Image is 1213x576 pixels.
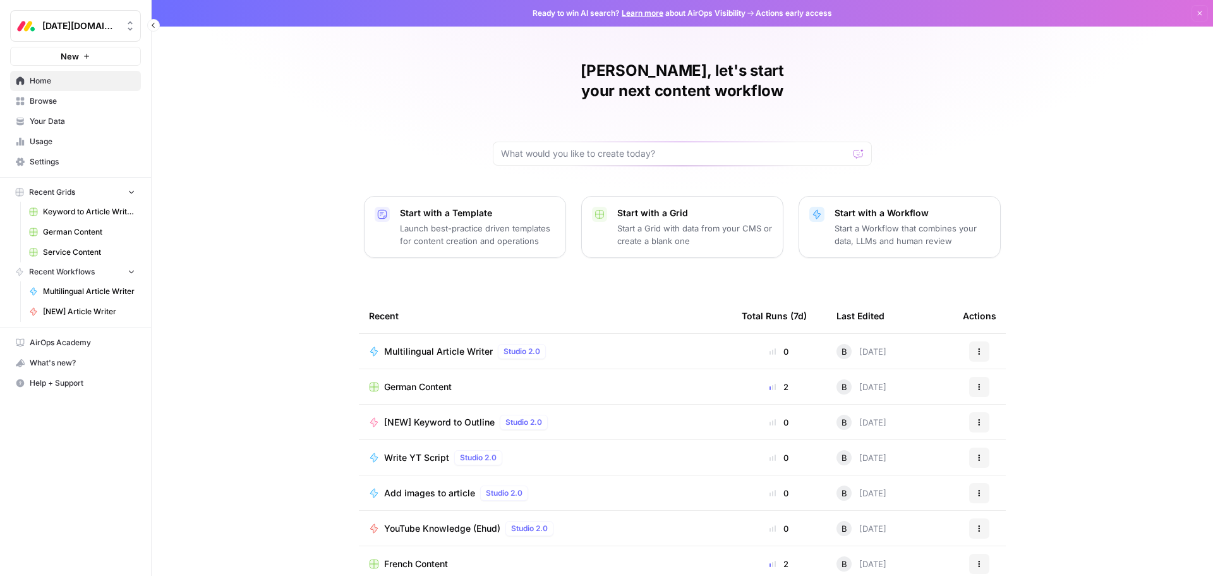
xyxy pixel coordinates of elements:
span: Settings [30,156,135,168]
div: 0 [742,451,816,464]
span: German Content [384,381,452,393]
a: Service Content [23,242,141,262]
p: Start with a Workflow [835,207,990,219]
button: What's new? [10,353,141,373]
span: Recent Grids [29,187,75,198]
p: Start with a Template [400,207,555,219]
span: Your Data [30,116,135,127]
a: Your Data [10,111,141,132]
span: B [842,381,847,393]
a: Multilingual Article Writer [23,281,141,302]
p: Start a Grid with data from your CMS or create a blank one [617,222,773,247]
span: Recent Workflows [29,266,95,278]
span: Add images to article [384,487,475,499]
button: Workspace: Monday.com [10,10,141,42]
a: Add images to articleStudio 2.0 [369,486,721,501]
img: Monday.com Logo [15,15,37,37]
div: What's new? [11,353,140,372]
button: Start with a GridStart a Grid with data from your CMS or create a blank one [581,196,783,258]
div: 0 [742,487,816,499]
span: Studio 2.0 [511,523,548,534]
a: Usage [10,132,141,152]
input: What would you like to create today? [501,147,848,160]
a: Learn more [622,8,663,18]
a: Home [10,71,141,91]
div: [DATE] [836,486,886,501]
div: [DATE] [836,556,886,572]
span: Actions early access [756,8,832,19]
div: Recent [369,298,721,333]
div: Last Edited [836,298,884,333]
button: Start with a TemplateLaunch best-practice driven templates for content creation and operations [364,196,566,258]
span: Multilingual Article Writer [43,286,135,297]
div: [DATE] [836,379,886,395]
span: [NEW] Keyword to Outline [384,416,495,429]
button: New [10,47,141,66]
a: [NEW] Article Writer [23,302,141,322]
span: Write YT Script [384,451,449,464]
span: Multilingual Article Writer [384,345,493,358]
div: [DATE] [836,344,886,359]
a: Write YT ScriptStudio 2.0 [369,450,721,465]
div: 0 [742,345,816,358]
span: B [842,522,847,535]
span: Studio 2.0 [486,487,522,499]
span: Studio 2.0 [504,346,540,357]
span: Usage [30,136,135,147]
h1: [PERSON_NAME], let's start your next content workflow [493,61,872,101]
div: 0 [742,522,816,535]
div: 2 [742,558,816,570]
button: Recent Workflows [10,262,141,281]
span: [NEW] Article Writer [43,306,135,317]
span: B [842,416,847,429]
span: Studio 2.0 [460,452,497,463]
a: YouTube Knowledge (Ehud)Studio 2.0 [369,521,721,536]
a: Keyword to Article Writer Grid [23,202,141,222]
a: French Content [369,558,721,570]
span: French Content [384,558,448,570]
div: [DATE] [836,521,886,536]
div: [DATE] [836,415,886,430]
span: German Content [43,226,135,238]
span: AirOps Academy [30,337,135,348]
span: Keyword to Article Writer Grid [43,206,135,218]
span: Ready to win AI search? about AirOps Visibility [533,8,745,19]
a: Multilingual Article WriterStudio 2.0 [369,344,721,359]
a: German Content [23,222,141,242]
span: B [842,451,847,464]
span: B [842,345,847,358]
span: YouTube Knowledge (Ehud) [384,522,500,535]
a: AirOps Academy [10,333,141,353]
a: [NEW] Keyword to OutlineStudio 2.0 [369,415,721,430]
div: Total Runs (7d) [742,298,807,333]
span: New [61,50,79,63]
a: German Content [369,381,721,393]
div: [DATE] [836,450,886,465]
button: Recent Grids [10,183,141,202]
span: [DATE][DOMAIN_NAME] [42,20,119,32]
button: Help + Support [10,373,141,393]
button: Start with a WorkflowStart a Workflow that combines your data, LLMs and human review [799,196,1001,258]
p: Start a Workflow that combines your data, LLMs and human review [835,222,990,247]
span: B [842,558,847,570]
div: 0 [742,416,816,429]
span: Studio 2.0 [505,417,542,428]
div: 2 [742,381,816,393]
span: Service Content [43,247,135,258]
div: Actions [963,298,996,333]
p: Launch best-practice driven templates for content creation and operations [400,222,555,247]
span: B [842,487,847,499]
p: Start with a Grid [617,207,773,219]
span: Browse [30,95,135,107]
a: Browse [10,91,141,111]
span: Help + Support [30,377,135,389]
a: Settings [10,152,141,172]
span: Home [30,75,135,87]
